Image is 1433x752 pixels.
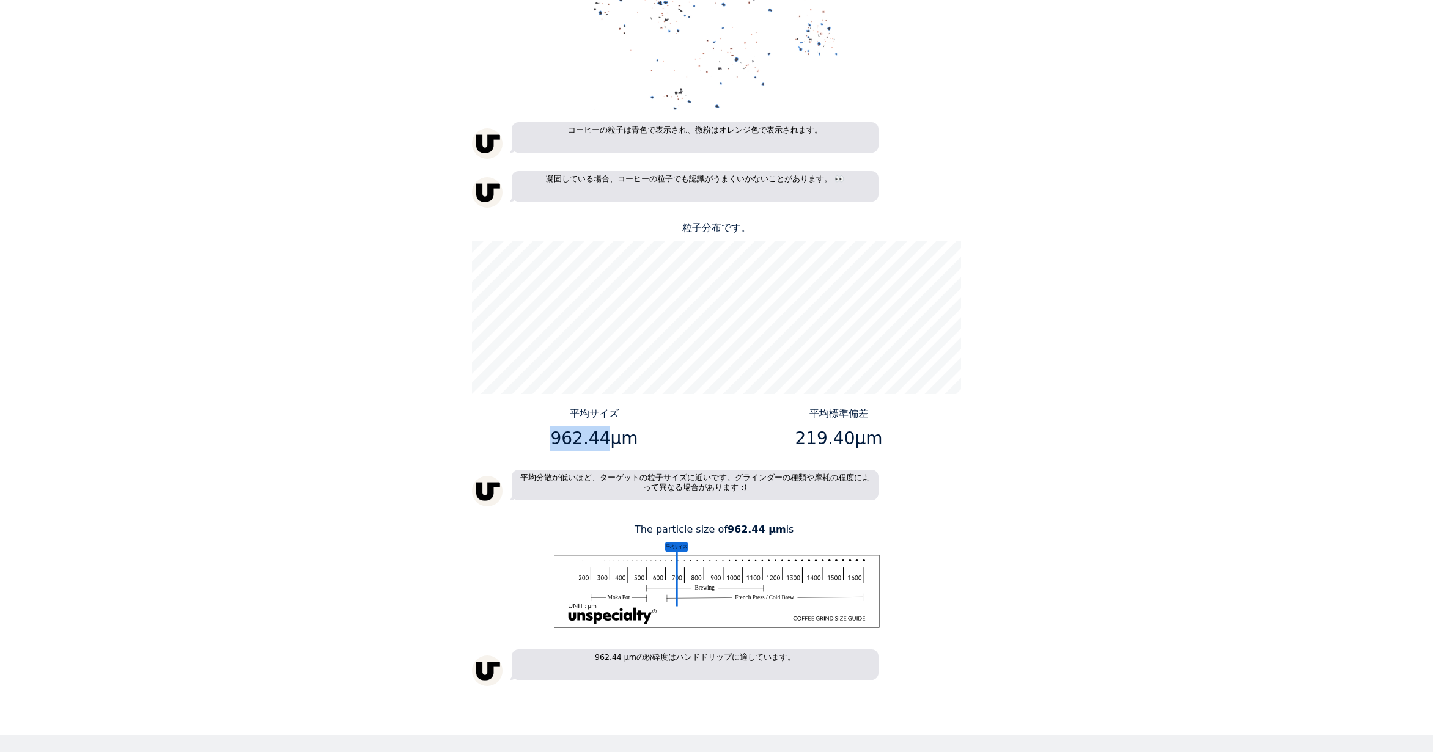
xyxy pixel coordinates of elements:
[472,128,503,159] img: unspecialty-logo
[512,122,879,153] p: コーヒーの粒子は青色で表示され、微粉はオレンジ色で表示されます。
[472,221,961,235] p: 粒子分布です。
[728,524,786,535] b: 962.44 μm
[721,426,957,451] p: 219.40μm
[477,426,712,451] p: 962.44μm
[472,177,503,208] img: unspecialty-logo
[472,476,503,506] img: unspecialty-logo
[721,406,957,421] p: 平均標準偏差
[666,544,688,549] tspan: 平均サイズ
[477,406,712,421] p: 平均サイズ
[472,655,503,686] img: unspecialty-logo
[512,171,879,202] p: 凝固している場合、コーヒーの粒子でも認識がうまくいかないことがあります。 👀
[512,470,879,500] p: 平均分散が低いほど、ターゲットの粒子サイズに近いです。グラインダーの種類や摩耗の程度によって異なる場合があります :)
[472,522,961,537] p: The particle size of is
[512,649,879,680] p: 962.44 µmの粉砕度はハンドドリップに適しています。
